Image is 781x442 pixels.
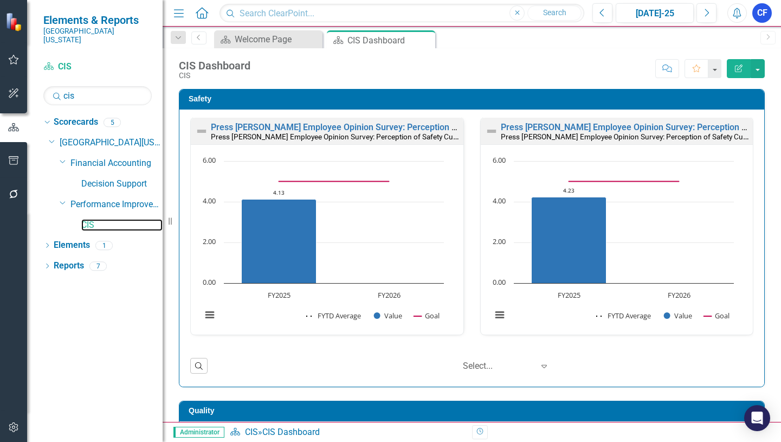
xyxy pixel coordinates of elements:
[81,219,163,232] a: CIS
[277,179,391,183] g: Goal, series 3 of 3. Line with 2 data points.
[196,156,458,332] div: Chart. Highcharts interactive chart.
[242,161,390,284] g: Value, series 2 of 3. Bar series with 2 bars.
[277,197,281,201] g: FYTD Average, series 1 of 3. Line with 2 data points.
[5,12,24,31] img: ClearPoint Strategy
[89,261,107,271] div: 7
[744,405,770,431] div: Open Intercom Messenger
[235,33,320,46] div: Welcome Page
[378,290,401,300] text: FY2026
[667,290,690,300] text: FY2026
[211,131,468,142] small: Press [PERSON_NAME] Employee Opinion Survey: Perception of Safety Culture
[527,5,582,21] button: Search
[203,196,216,206] text: 4.00
[268,290,291,300] text: FY2025
[245,427,258,437] a: CIS
[179,60,250,72] div: CIS Dashboard
[752,3,772,23] button: CF
[492,308,507,323] button: View chart menu, Chart
[566,195,571,199] g: FYTD Average, series 1 of 3. Line with 2 data points.
[43,86,152,105] input: Search Below...
[493,196,506,206] text: 4.00
[179,72,250,80] div: CIS
[230,426,464,439] div: »
[60,137,163,149] a: [GEOGRAPHIC_DATA][US_STATE]
[202,308,217,323] button: View chart menu, Chart
[501,131,758,142] small: Press [PERSON_NAME] Employee Opinion Survey: Perception of Safety Culture
[563,187,575,194] text: 4.23
[190,117,464,335] div: Double-Click to Edit
[531,197,606,283] path: FY2025, 4.23. Value.
[43,14,152,27] span: Elements & Reports
[306,311,362,321] button: Show FYTD Average
[493,277,506,287] text: 0.00
[43,61,152,73] a: CIS
[596,311,652,321] button: Show FYTD Average
[664,311,692,321] button: Show Value
[70,157,163,170] a: Financial Accounting
[173,427,224,438] span: Administrator
[242,199,317,283] path: FY2025, 4.13. Value.
[347,34,433,47] div: CIS Dashboard
[196,156,449,332] svg: Interactive chart
[95,241,113,250] div: 1
[566,179,681,183] g: Goal, series 3 of 3. Line with 2 data points.
[54,116,98,129] a: Scorecards
[203,155,216,165] text: 6.00
[217,33,320,46] a: Welcome Page
[619,7,690,20] div: [DATE]-25
[531,161,679,284] g: Value, series 2 of 3. Bar series with 2 bars.
[557,290,580,300] text: FY2025
[273,189,285,196] text: 4.13
[480,117,754,335] div: Double-Click to Edit
[203,236,216,246] text: 2.00
[493,236,506,246] text: 2.00
[70,198,163,211] a: Performance Improvement Services
[374,311,402,321] button: Show Value
[486,156,739,332] svg: Interactive chart
[704,311,730,321] button: Show Goal
[220,4,584,23] input: Search ClearPoint...
[81,178,163,190] a: Decision Support
[54,239,90,252] a: Elements
[43,27,152,44] small: [GEOGRAPHIC_DATA][US_STATE]
[616,3,694,23] button: [DATE]-25
[189,407,759,415] h3: Quality
[493,155,506,165] text: 6.00
[262,427,320,437] div: CIS Dashboard
[211,122,518,132] a: Press [PERSON_NAME] Employee Opinion Survey: Perception of Safety Culture
[189,95,759,103] h3: Safety
[104,118,121,127] div: 5
[54,260,84,272] a: Reports
[486,156,748,332] div: Chart. Highcharts interactive chart.
[195,125,208,138] img: Not Defined
[485,125,498,138] img: Not Defined
[543,8,566,17] span: Search
[203,277,216,287] text: 0.00
[414,311,440,321] button: Show Goal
